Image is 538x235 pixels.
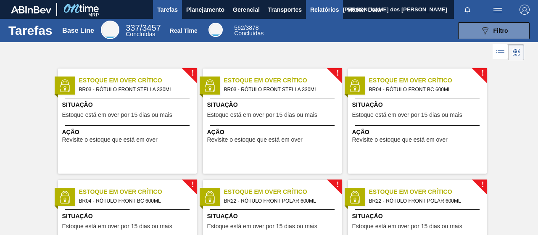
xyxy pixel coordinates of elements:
[352,112,462,118] span: Estoque está em over por 15 dias ou mais
[268,5,302,15] span: Transportes
[493,44,508,60] div: Visão em Lista
[234,24,244,31] span: 562
[62,212,195,221] span: Situação
[493,5,503,15] img: userActions
[369,187,487,196] span: Estoque em Over Crítico
[352,137,448,143] span: Revisite o estoque que está em over
[234,24,258,31] span: / 3878
[481,182,484,188] span: !
[157,5,178,15] span: Tarefas
[126,31,155,37] span: Concluídas
[224,76,342,85] span: Estoque em Over Crítico
[58,191,71,203] img: status
[62,223,172,230] span: Estoque está em over por 15 dias ou mais
[352,212,485,221] span: Situação
[520,5,530,15] img: Logout
[458,22,530,39] button: Filtro
[170,27,198,34] div: Real Time
[493,27,508,34] span: Filtro
[207,100,340,109] span: Situação
[186,5,224,15] span: Planejamento
[348,79,361,92] img: status
[224,85,335,94] span: BR03 - RÓTULO FRONT STELLA 330ML
[336,182,339,188] span: !
[224,196,335,206] span: BR22 - RÓTULO FRONT POLAR 600ML
[126,23,140,32] span: 337
[369,196,480,206] span: BR22 - RÓTULO FRONT POLAR 600ML
[126,24,161,37] div: Base Line
[79,85,190,94] span: BR03 - RÓTULO FRONT STELLA 330ML
[79,187,197,196] span: Estoque em Over Crítico
[62,137,158,143] span: Revisite o estoque que está em over
[79,76,197,85] span: Estoque em Over Crítico
[11,6,51,13] img: TNhmsLtSVTkK8tSr43FrP2fwEKptu5GPRR3wAAAABJRU5ErkJggg==
[369,76,487,85] span: Estoque em Over Crítico
[352,223,462,230] span: Estoque está em over por 15 dias ou mais
[454,4,481,16] button: Notificações
[310,5,339,15] span: Relatórios
[126,23,161,32] span: / 3457
[203,79,216,92] img: status
[481,70,484,77] span: !
[207,128,340,137] span: Ação
[224,187,342,196] span: Estoque em Over Crítico
[336,70,339,77] span: !
[233,5,260,15] span: Gerencial
[234,30,264,37] span: Concluídas
[101,21,119,39] div: Base Line
[348,191,361,203] img: status
[62,112,172,118] span: Estoque está em over por 15 dias ou mais
[8,26,53,35] h1: Tarefas
[208,23,223,37] div: Real Time
[207,137,303,143] span: Revisite o estoque que está em over
[62,27,94,34] div: Base Line
[79,196,190,206] span: BR04 - RÓTULO FRONT BC 600ML
[191,182,194,188] span: !
[62,100,195,109] span: Situação
[352,128,485,137] span: Ação
[352,100,485,109] span: Situação
[207,112,317,118] span: Estoque está em over por 15 dias ou mais
[203,191,216,203] img: status
[207,223,317,230] span: Estoque está em over por 15 dias ou mais
[234,25,264,36] div: Real Time
[369,85,480,94] span: BR04 - RÓTULO FRONT BC 600ML
[191,70,194,77] span: !
[508,44,524,60] div: Visão em Cards
[58,79,71,92] img: status
[207,212,340,221] span: Situação
[62,128,195,137] span: Ação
